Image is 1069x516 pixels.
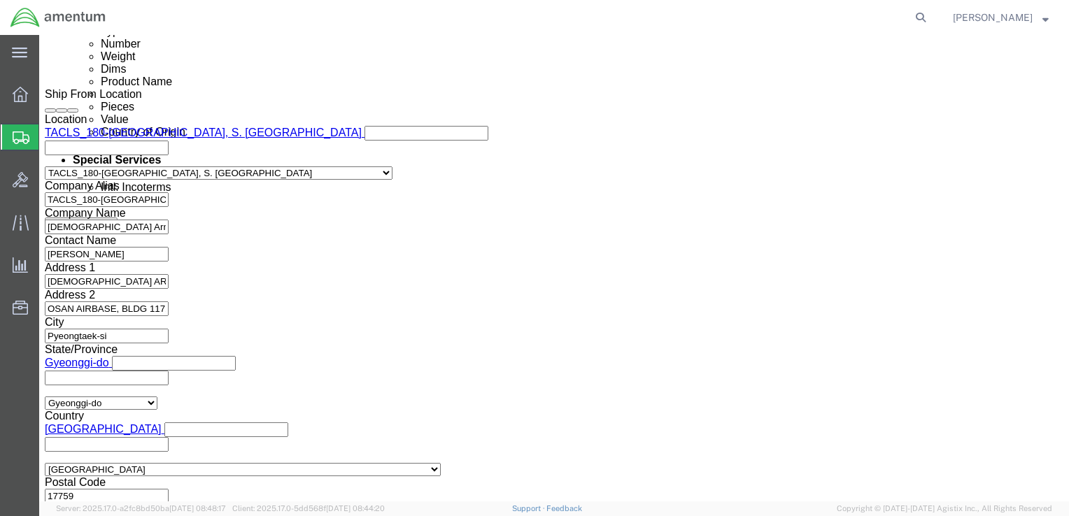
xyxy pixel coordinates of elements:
[39,35,1069,501] iframe: FS Legacy Container
[56,504,226,513] span: Server: 2025.17.0-a2fc8bd50ba
[546,504,582,513] a: Feedback
[232,504,385,513] span: Client: 2025.17.0-5dd568f
[10,7,106,28] img: logo
[953,10,1033,25] span: Terry Cooper
[326,504,385,513] span: [DATE] 08:44:20
[169,504,226,513] span: [DATE] 08:48:17
[512,504,547,513] a: Support
[952,9,1049,26] button: [PERSON_NAME]
[837,503,1052,515] span: Copyright © [DATE]-[DATE] Agistix Inc., All Rights Reserved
